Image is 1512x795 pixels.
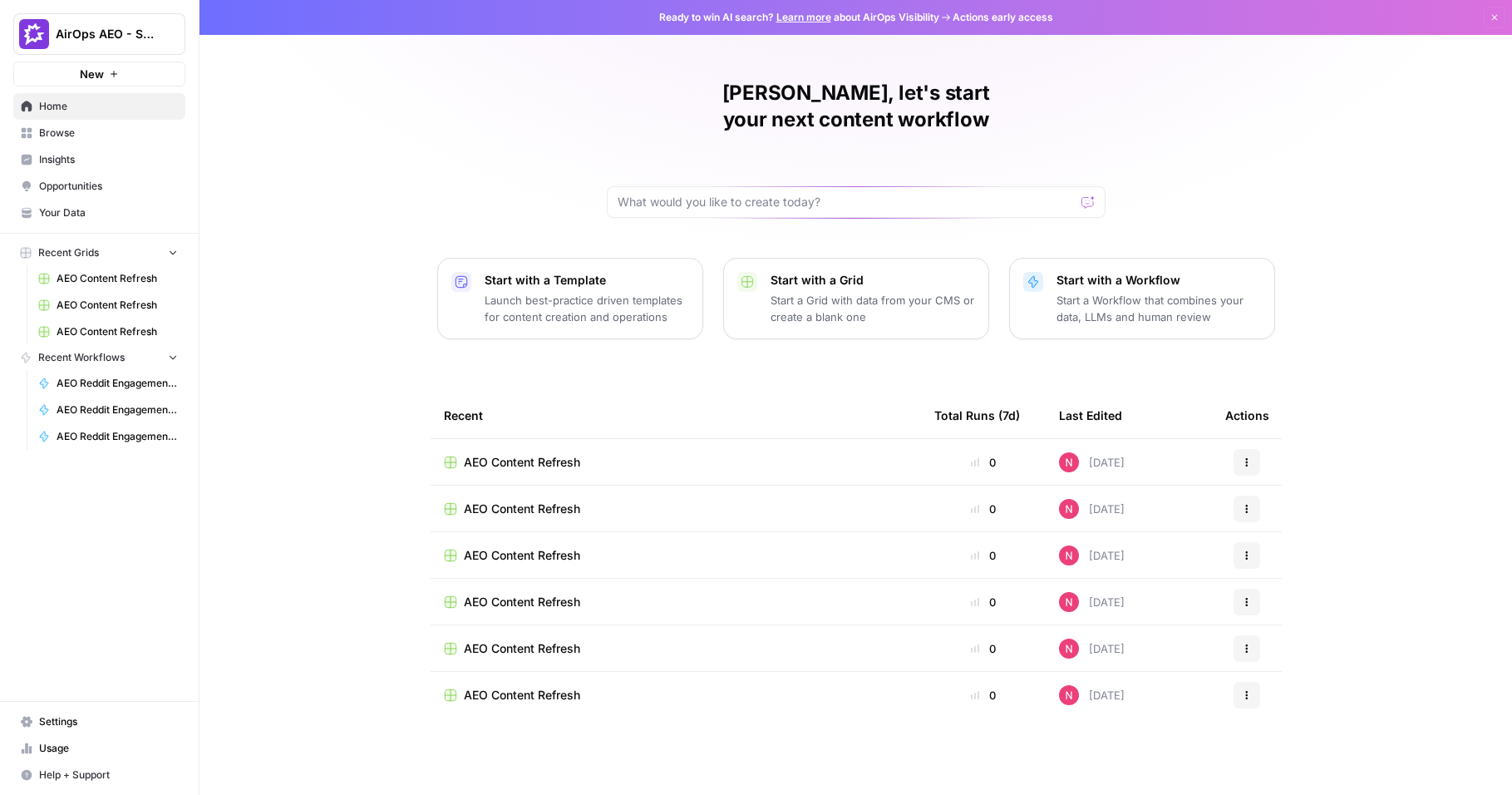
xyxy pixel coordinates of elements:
div: [DATE] [1059,685,1125,705]
span: Insights [39,152,178,167]
div: Total Runs (7d) [934,393,1020,438]
div: 0 [934,594,1032,610]
button: Recent Workflows [13,345,185,370]
span: AEO Content Refresh [57,324,178,339]
span: AEO Content Refresh [464,687,580,704]
a: Browse [13,120,185,146]
p: Launch best-practice driven templates for content creation and operations [485,292,689,325]
span: Ready to win AI search? about AirOps Visibility [659,10,939,25]
a: Usage [13,735,185,762]
div: [DATE] [1059,452,1125,472]
div: Actions [1225,393,1269,438]
img: fopa3c0x52at9xxul9zbduzf8hu4 [1059,452,1079,472]
img: AirOps AEO - Single Brand (Gong) Logo [19,19,49,49]
span: Usage [39,741,178,756]
span: Home [39,99,178,114]
span: Browse [39,126,178,141]
span: AEO Content Refresh [464,547,580,564]
div: 0 [934,640,1032,657]
span: New [80,66,104,82]
span: Recent Workflows [38,350,125,365]
button: Workspace: AirOps AEO - Single Brand (Gong) [13,13,185,55]
div: 0 [934,501,1032,517]
div: [DATE] [1059,639,1125,659]
span: AEO Reddit Engagement - Fork [57,402,178,417]
div: 0 [934,687,1032,704]
a: AEO Content Refresh [444,501,908,517]
span: Your Data [39,205,178,220]
span: Recent Grids [38,245,99,260]
a: AEO Reddit Engagement - Fork [31,397,185,423]
img: fopa3c0x52at9xxul9zbduzf8hu4 [1059,685,1079,705]
a: AEO Content Refresh [444,640,908,657]
p: Start with a Template [485,272,689,289]
span: AEO Content Refresh [464,501,580,517]
a: AEO Content Refresh [31,318,185,345]
a: Learn more [776,11,831,23]
p: Start a Grid with data from your CMS or create a blank one [771,292,975,325]
button: Start with a GridStart a Grid with data from your CMS or create a blank one [723,258,989,339]
a: AEO Content Refresh [444,594,908,610]
a: AEO Content Refresh [31,265,185,292]
img: fopa3c0x52at9xxul9zbduzf8hu4 [1059,592,1079,612]
a: Insights [13,146,185,173]
span: AEO Content Refresh [57,298,178,313]
span: Opportunities [39,179,178,194]
a: AEO Content Refresh [444,687,908,704]
a: AEO Reddit Engagement - Fork [31,370,185,397]
span: AEO Content Refresh [464,640,580,657]
div: [DATE] [1059,592,1125,612]
div: 0 [934,547,1032,564]
img: fopa3c0x52at9xxul9zbduzf8hu4 [1059,639,1079,659]
a: Home [13,93,185,120]
input: What would you like to create today? [618,194,1075,210]
div: [DATE] [1059,546,1125,565]
p: Start a Workflow that combines your data, LLMs and human review [1056,292,1261,325]
button: Start with a TemplateLaunch best-practice driven templates for content creation and operations [437,258,703,339]
button: New [13,62,185,86]
p: Start with a Workflow [1056,272,1261,289]
div: [DATE] [1059,499,1125,519]
a: Opportunities [13,173,185,200]
span: AirOps AEO - Single Brand (Gong) [56,26,156,42]
a: Your Data [13,200,185,226]
span: AEO Reddit Engagement - Fork [57,429,178,444]
span: Help + Support [39,768,178,783]
p: Start with a Grid [771,272,975,289]
button: Help + Support [13,762,185,788]
a: AEO Reddit Engagement - Fork [31,423,185,450]
span: Settings [39,714,178,729]
span: AEO Reddit Engagement - Fork [57,376,178,391]
img: fopa3c0x52at9xxul9zbduzf8hu4 [1059,546,1079,565]
button: Start with a WorkflowStart a Workflow that combines your data, LLMs and human review [1009,258,1275,339]
a: AEO Content Refresh [31,292,185,318]
span: AEO Content Refresh [57,271,178,286]
div: Last Edited [1059,393,1122,438]
a: Settings [13,709,185,735]
span: Actions early access [953,10,1053,25]
div: Recent [444,393,908,438]
button: Recent Grids [13,240,185,265]
div: 0 [934,454,1032,471]
span: AEO Content Refresh [464,594,580,610]
h1: [PERSON_NAME], let's start your next content workflow [607,80,1106,133]
a: AEO Content Refresh [444,547,908,564]
span: AEO Content Refresh [464,454,580,471]
img: fopa3c0x52at9xxul9zbduzf8hu4 [1059,499,1079,519]
a: AEO Content Refresh [444,454,908,471]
